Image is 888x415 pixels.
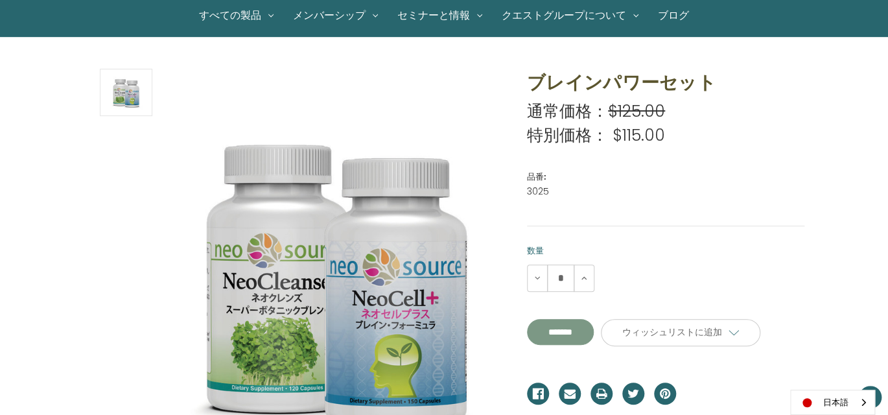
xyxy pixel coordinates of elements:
[613,124,665,147] span: $115.00
[590,383,613,405] a: プリント
[527,69,804,96] h1: ブレインパワーセット
[790,390,875,415] div: Language
[527,124,608,147] span: 特別価格：
[527,100,608,123] span: 通常価格：
[601,319,760,346] a: ウィッシュリストに追加
[527,185,804,198] dd: 3025
[110,71,143,114] img: ブレインパワーセット
[527,171,801,184] dt: 品番:
[527,244,804,257] label: 数量
[790,390,875,415] aside: Language selected: 日本語
[622,326,722,338] span: ウィッシュリストに追加
[608,100,665,123] span: $125.00
[791,390,874,414] a: 日本語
